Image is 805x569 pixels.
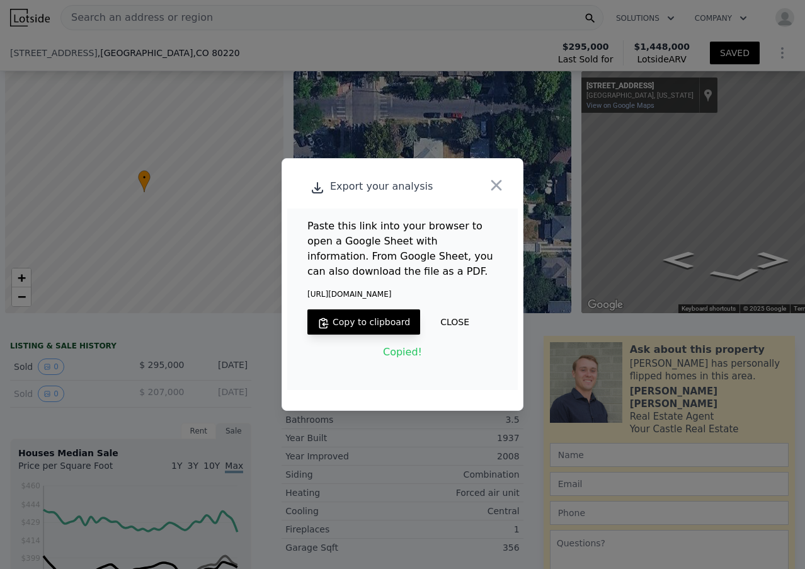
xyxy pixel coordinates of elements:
div: Paste this link into your browser to open a Google Sheet with information. From Google Sheet, you... [307,219,498,370]
button: Copy to clipboard [307,309,420,335]
div: Copied! [307,335,498,370]
button: CLOSE [420,309,489,335]
div: Export your analysis [287,178,472,195]
div: [URL][DOMAIN_NAME] [307,289,498,299]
